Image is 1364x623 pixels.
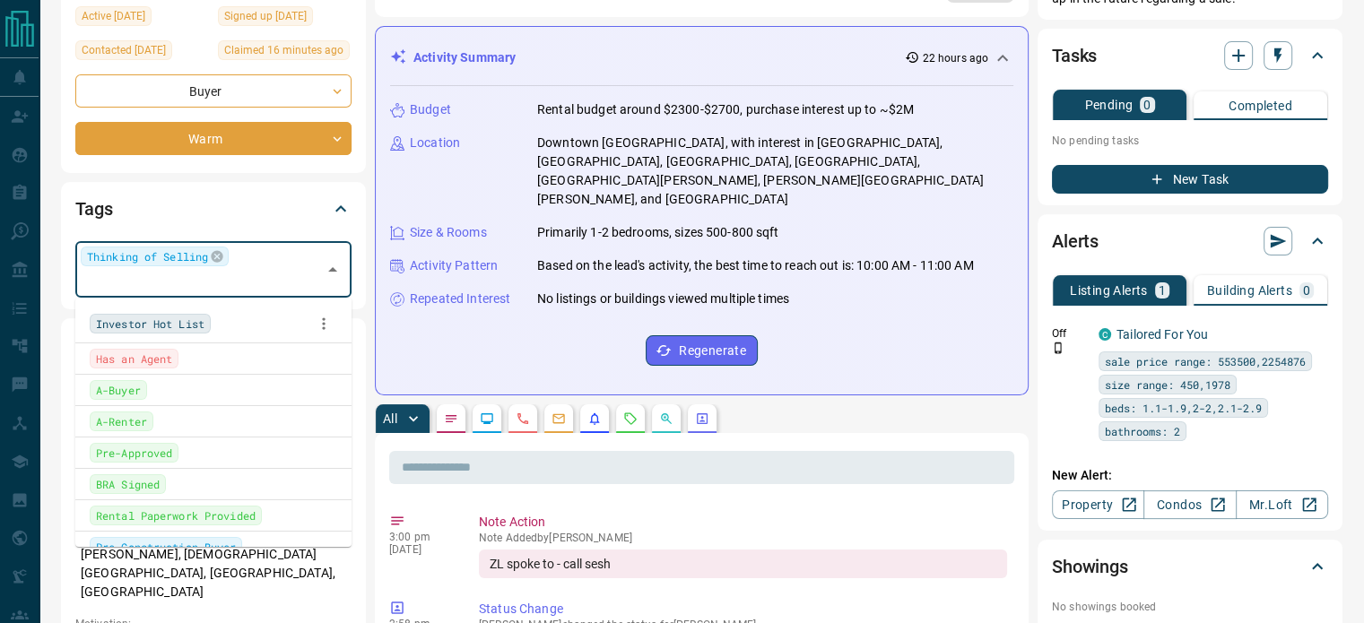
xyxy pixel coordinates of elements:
p: New Alert: [1052,466,1328,485]
h2: Alerts [1052,227,1099,255]
span: beds: 1.1-1.9,2-2,2.1-2.9 [1105,399,1262,417]
div: Fri Jun 24 2022 [75,40,209,65]
p: Rental budget around $2300-$2700, purchase interest up to ~$2M [537,100,914,119]
p: Repeated Interest [410,290,510,308]
p: Activity Pattern [410,256,498,275]
span: sale price range: 553500,2254876 [1105,352,1306,370]
p: No listings or buildings viewed multiple times [537,290,789,308]
div: Buyer [75,74,352,108]
span: Thinking of Selling [87,247,208,265]
p: 22 hours ago [923,50,988,66]
p: Note Added by [PERSON_NAME] [479,532,1007,544]
span: Signed up [DATE] [224,7,307,25]
span: Has an Agent [96,350,172,368]
p: Based on the lead's activity, the best time to reach out is: 10:00 AM - 11:00 AM [537,256,974,275]
p: Building Alerts [1207,284,1292,297]
span: A-Renter [96,412,147,430]
p: [DATE] [389,543,452,556]
span: Investor Hot List [96,315,204,333]
svg: Emails [552,411,566,426]
div: Tue Oct 14 2025 [218,40,352,65]
span: Rental Paperwork Provided [96,506,256,524]
span: Pre-Construction Buyer [96,538,236,556]
button: Close [320,257,345,282]
svg: Requests [623,411,638,426]
div: Tags [75,187,352,230]
p: 3:00 pm [389,531,452,543]
p: 0 [1303,284,1310,297]
span: size range: 450,1978 [1105,376,1230,394]
p: Location [410,134,460,152]
p: No pending tasks [1052,127,1328,154]
button: New Task [1052,165,1328,194]
span: A-Buyer [96,381,141,399]
p: Listing Alerts [1070,284,1148,297]
p: 1 [1159,284,1166,297]
span: bathrooms: 2 [1105,422,1180,440]
span: Contacted [DATE] [82,41,166,59]
div: ZL spoke to - call sesh [479,549,1007,578]
h2: Tags [75,195,112,223]
div: Warm [75,122,352,155]
div: Thu Oct 02 2025 [75,6,209,31]
svg: Agent Actions [695,411,709,426]
p: Pending [1084,99,1133,111]
a: Mr.Loft [1236,490,1328,519]
svg: Calls [516,411,530,426]
a: Property [1052,490,1144,519]
p: Note Action [479,513,1007,532]
span: Active [DATE] [82,7,145,25]
h2: Tasks [1052,41,1097,70]
div: Alerts [1052,220,1328,263]
p: Completed [1229,100,1292,112]
p: 0 [1143,99,1151,111]
p: Size & Rooms [410,223,487,242]
svg: Notes [444,411,458,426]
span: Claimed 16 minutes ago [224,41,343,59]
svg: Listing Alerts [587,411,602,426]
p: All [383,412,397,425]
h2: Showings [1052,552,1128,581]
p: Budget [410,100,451,119]
span: BRA Signed [96,475,160,493]
p: No showings booked [1052,599,1328,615]
svg: Push Notification Only [1052,342,1064,354]
p: Downtown [GEOGRAPHIC_DATA], with interest in [GEOGRAPHIC_DATA], [GEOGRAPHIC_DATA], [GEOGRAPHIC_DA... [537,134,1013,209]
p: Activity Summary [413,48,516,67]
p: [GEOGRAPHIC_DATA], [GEOGRAPHIC_DATA], [GEOGRAPHIC_DATA], [DEMOGRAPHIC_DATA][PERSON_NAME], [DEMOGR... [75,502,352,607]
div: condos.ca [1099,328,1111,341]
button: Regenerate [646,335,758,366]
div: Activity Summary22 hours ago [390,41,1013,74]
div: Showings [1052,545,1328,588]
p: Status Change [479,600,1007,619]
a: Tailored For You [1116,327,1208,342]
p: Off [1052,325,1088,342]
div: Tasks [1052,34,1328,77]
span: Pre-Approved [96,444,172,462]
svg: Lead Browsing Activity [480,411,494,426]
div: Fri Mar 19 2021 [218,6,352,31]
svg: Opportunities [659,411,673,426]
p: Primarily 1-2 bedrooms, sizes 500-800 sqft [537,223,779,242]
a: Condos [1143,490,1236,519]
div: Thinking of Selling [81,247,229,266]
